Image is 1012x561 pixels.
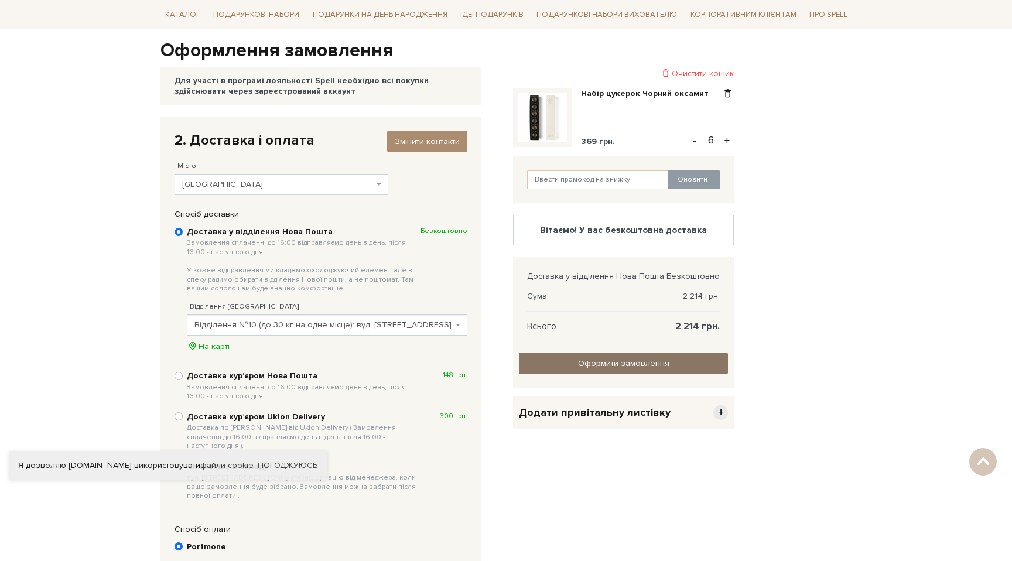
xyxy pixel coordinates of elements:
[190,302,299,312] label: Відділення [GEOGRAPHIC_DATA]
[187,412,420,451] b: Доставка курʼєром Uklon Delivery
[187,341,467,352] div: На карті
[527,291,547,302] span: Сума
[443,371,467,380] span: 148 грн.
[440,412,467,421] span: 300 грн.
[177,161,196,172] label: Місто
[160,39,852,63] h1: Оформлення замовлення
[420,227,467,236] span: Безкоштовно
[187,461,420,501] b: Самовивіз зі складу
[187,314,467,336] span: Відділення №10 (до 30 кг на одне місце): вул. Європейська, 63
[187,383,420,401] span: Замовлення сплаченні до 16:00 відправляємо день в день, після 16:00 - наступного дня
[175,131,467,149] div: 2. Доставка і оплата
[513,68,734,79] div: Очистити кошик
[805,6,852,24] a: Про Spell
[456,6,528,24] a: Ідеї подарунків
[581,136,615,146] span: 369 грн.
[581,88,717,99] a: Набір цукерок Чорний оксамит
[532,5,682,25] a: Подарункові набори вихователю
[523,225,724,235] div: Вітаємо! У вас безкоштовна доставка
[527,321,556,331] span: Всього
[187,423,420,451] span: Доставка по [PERSON_NAME] від Uklon Delivery ( Замовлення сплаченні до 16:00 відправляємо день в ...
[187,473,420,501] span: вул. [STREET_ADDRESS] Очікуйте інформацію від менеджера, коли ваше замовлення буде зібрано. Замов...
[675,321,720,331] span: 2 214 грн.
[668,170,720,189] button: Оновити
[689,132,700,149] button: -
[683,291,720,302] span: 2 214 грн.
[200,460,254,470] a: файли cookie
[527,170,669,189] input: Ввести промокод на знижку
[160,6,205,24] a: Каталог
[686,5,801,25] a: Корпоративним клієнтам
[258,460,317,471] a: Погоджуюсь
[169,209,473,220] div: Спосіб доставки
[713,405,728,420] span: +
[395,136,460,146] span: Змінити контакти
[187,371,420,401] b: Доставка кур'єром Нова Пошта
[175,76,467,97] div: Для участі в програмі лояльності Spell необхідно всі покупки здійснювати через зареєстрований акк...
[208,6,304,24] a: Подарункові набори
[187,227,420,293] b: Доставка у відділення Нова Пошта
[9,460,327,471] div: Я дозволяю [DOMAIN_NAME] використовувати
[666,271,720,282] span: Безкоштовно
[169,524,473,535] div: Спосіб оплати
[527,271,664,282] span: Доставка у відділення Нова Пошта
[519,406,671,419] span: Додати привітальну листівку
[519,353,728,374] input: Оформити замовлення
[720,132,734,149] button: +
[194,319,453,331] span: Відділення №10 (до 30 кг на одне місце): вул. Європейська, 63
[518,93,567,142] img: Набір цукерок Чорний оксамит
[175,174,388,195] span: Полтава
[308,6,452,24] a: Подарунки на День народження
[182,179,374,190] span: Полтава
[187,238,420,293] span: Замовлення сплаченні до 16:00 відправляємо день в день, після 16:00 - наступного дня. У кожне від...
[187,542,226,552] b: Portmone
